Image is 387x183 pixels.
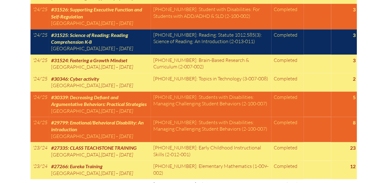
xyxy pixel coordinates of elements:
[51,82,100,88] span: [GEOGRAPHIC_DATA]
[101,20,133,26] span: [DATE] – [DATE]
[51,94,147,107] span: #30339: Decreasing Defiant and Argumentative Behaviors: Practical Strategies
[101,82,133,88] span: [DATE] – [DATE]
[49,29,151,55] td: ,
[353,120,356,125] strong: 8
[51,76,99,82] span: #30346: Cyber activity
[101,133,133,139] span: [DATE] – [DATE]
[271,117,304,142] td: Completed
[30,4,49,29] td: '24/'25
[271,161,304,179] td: Completed
[350,163,356,169] strong: 12
[51,64,100,70] span: [GEOGRAPHIC_DATA]
[30,91,49,117] td: '24/'25
[151,73,271,91] td: [PHONE_NUMBER]: Topics in Technology (3-007-008)
[51,152,100,158] span: [GEOGRAPHIC_DATA]
[353,94,356,100] strong: 5
[49,117,151,142] td: ,
[30,29,49,55] td: '24/'25
[101,108,133,114] span: [DATE] – [DATE]
[151,55,271,73] td: [PHONE_NUMBER]: Brain-Based Research & Curriculum (2-007-002)
[151,29,271,55] td: [PHONE_NUMBER]: Reading: Statute 1012.585(3): Science of Reading: An Introduction (2-013-011)
[151,91,271,117] td: [PHONE_NUMBER]: Students with Disabilities: Managing Challenging Student Behaviors (2-100-007)
[51,170,100,176] span: [GEOGRAPHIC_DATA]
[353,32,356,38] strong: 3
[51,108,100,114] span: [GEOGRAPHIC_DATA]
[151,4,271,29] td: [PHONE_NUMBER]: Student with Disabilities: For Students with ADD/ADHD & SLD (2-100-002)
[51,120,144,132] span: #29799: Emotional/Behavioral Disability: An introduction
[101,45,133,51] span: [DATE] – [DATE]
[51,57,127,63] span: #31524: Fostering a Growth Mindset
[51,20,100,26] span: [GEOGRAPHIC_DATA]
[271,142,304,161] td: Completed
[51,6,142,19] span: #31526: Supporting Executive Function and Self-Regulation
[151,161,271,179] td: [PHONE_NUMBER]: Elementary Mathematics (1-009-002)
[51,163,103,169] span: #27266: Eureka Training
[49,161,151,179] td: ,
[30,142,49,161] td: '23/'24
[101,170,133,176] span: [DATE] – [DATE]
[271,4,304,29] td: Completed
[49,73,151,91] td: ,
[353,57,356,63] strong: 3
[151,117,271,142] td: [PHONE_NUMBER]: Students with Disabilities: Managing Challenging Student Behaviors (2-100-007)
[30,161,49,179] td: '23/'24
[271,73,304,91] td: Completed
[51,133,100,139] span: [GEOGRAPHIC_DATA]
[49,91,151,117] td: ,
[353,76,356,82] strong: 2
[271,55,304,73] td: Completed
[353,6,356,12] strong: 3
[151,142,271,161] td: [PHONE_NUMBER]: Early Childhood Instructional Skills (2-012-001)
[101,152,133,158] span: [DATE] – [DATE]
[51,32,128,45] span: #31525: Science of Reading: Reading Comprehension K-8
[49,142,151,161] td: ,
[49,4,151,29] td: ,
[30,73,49,91] td: '24/'25
[350,145,356,151] strong: 23
[51,45,100,51] span: [GEOGRAPHIC_DATA]
[49,55,151,73] td: ,
[30,117,49,142] td: '24/'25
[51,145,137,151] span: #27335: CLASS TEACHSTONE TRAINING
[271,91,304,117] td: Completed
[101,64,133,70] span: [DATE] – [DATE]
[271,29,304,55] td: Completed
[30,55,49,73] td: '24/'25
